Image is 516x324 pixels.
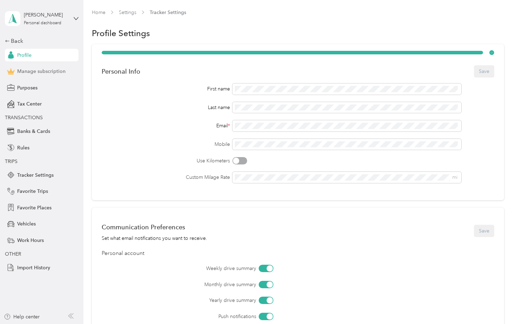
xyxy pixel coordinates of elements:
[17,52,32,59] span: Profile
[102,235,207,242] div: Set what email notifications you want to receive.
[141,297,256,304] label: Yearly drive summary
[102,122,230,129] div: Email
[141,265,256,272] label: Weekly drive summary
[17,188,48,195] span: Favorite Trips
[102,141,230,148] label: Mobile
[4,313,40,320] button: Help center
[102,157,230,164] label: Use Kilometers
[17,144,29,151] span: Rules
[102,68,140,75] div: Personal Info
[477,285,516,324] iframe: Everlance-gr Chat Button Frame
[5,115,43,121] span: TRANSACTIONS
[24,21,61,25] div: Personal dashboard
[17,100,42,108] span: Tax Center
[102,104,230,111] div: Last name
[17,68,66,75] span: Manage subscription
[119,9,136,15] a: Settings
[24,11,68,19] div: [PERSON_NAME]
[17,128,50,135] span: Banks & Cards
[92,29,150,37] h1: Profile Settings
[17,264,50,271] span: Import History
[17,220,36,228] span: Vehicles
[5,158,18,164] span: TRIPS
[17,204,52,211] span: Favorite Places
[102,85,230,93] div: First name
[102,174,230,181] label: Custom Milage Rate
[17,171,54,179] span: Tracker Settings
[150,9,186,16] span: Tracker Settings
[102,249,494,258] div: Personal account
[141,313,256,320] label: Push notifications
[102,223,207,231] div: Communication Preferences
[5,251,21,257] span: OTHER
[17,237,44,244] span: Work Hours
[452,174,457,180] span: mi
[141,281,256,288] label: Monthly drive summary
[92,9,106,15] a: Home
[5,37,75,45] div: Back
[17,84,38,92] span: Purposes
